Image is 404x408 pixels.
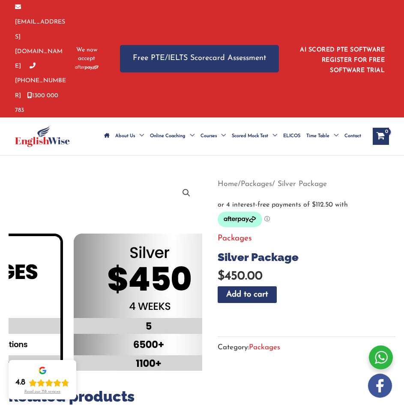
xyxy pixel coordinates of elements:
a: Time TableMenu Toggle [303,121,341,151]
a: 1300 000 783 [15,93,58,114]
a: About UsMenu Toggle [112,121,147,151]
a: Free PTE/IELTS Scorecard Assessment [120,45,279,72]
span: Contact [344,121,361,151]
a: ELICOS [280,121,303,151]
a: [PHONE_NUMBER] [15,63,66,99]
nav: Site Navigation: Main Menu [101,121,364,151]
h2: Related products [9,387,395,406]
a: Packages [249,344,280,351]
button: Add to cart [218,286,277,303]
a: Online CoachingMenu Toggle [147,121,198,151]
aside: Header Widget 1 [296,40,389,78]
div: Rating: 4.8 out of 5 [15,378,69,388]
img: Afterpay-Logo [75,65,99,70]
a: Packages [218,234,252,243]
nav: Breadcrumb [218,177,395,191]
span: Menu Toggle [135,121,144,151]
a: Packages [241,180,272,188]
img: white-facebook.png [368,374,392,398]
span: Menu Toggle [217,121,226,151]
div: 4.8 [15,378,25,388]
span: About Us [115,121,135,151]
iframe: Secure payment button frame [218,319,395,336]
span: We now accept [75,46,99,63]
a: View Shopping Cart, empty [373,128,389,145]
span: Scored Mock Test [232,121,268,151]
span: ELICOS [283,121,300,151]
span: $ [218,270,224,282]
bdi: 450.00 [218,270,263,282]
span: Menu Toggle [186,121,195,151]
span: Courses [201,121,217,151]
span: Menu Toggle [268,121,277,151]
a: AI SCORED PTE SOFTWARE REGISTER FOR FREE SOFTWARE TRIAL [300,47,385,74]
a: View full-screen image gallery [179,185,194,201]
span: Menu Toggle [329,121,338,151]
h1: Silver Package [218,251,395,264]
a: [EMAIL_ADDRESS][DOMAIN_NAME] [15,4,65,69]
span: Time Table [306,121,329,151]
img: cropped-ew-logo [15,126,70,147]
a: CoursesMenu Toggle [198,121,229,151]
a: Contact [341,121,364,151]
span: Category: [218,340,280,354]
div: Read our 718 reviews [24,390,60,394]
span: Online Coaching [150,121,186,151]
a: Scored Mock TestMenu Toggle [229,121,280,151]
a: Home [218,180,238,188]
